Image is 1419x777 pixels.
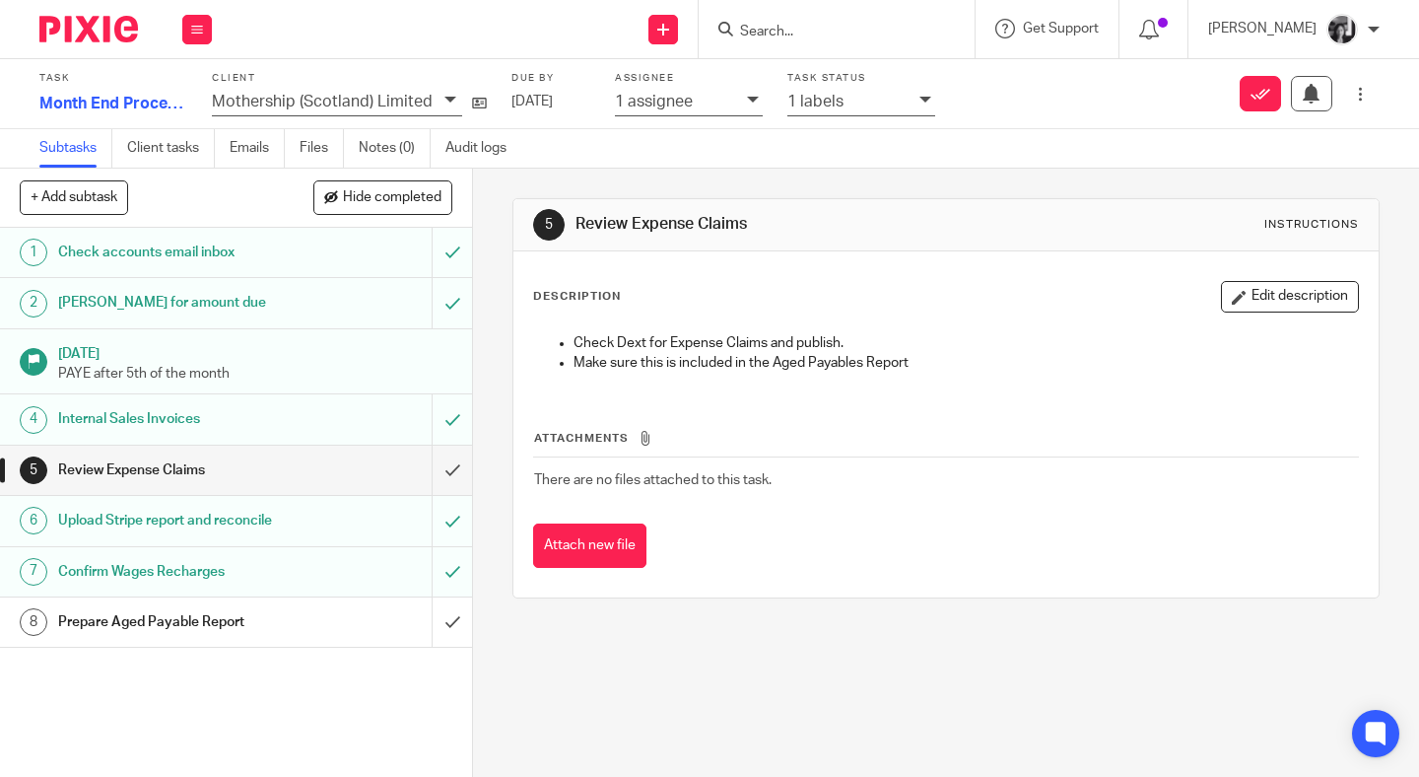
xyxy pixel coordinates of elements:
[20,507,47,534] div: 6
[533,524,646,568] button: Attach new file
[58,506,295,535] h1: Upload Stripe report and reconcile
[574,333,1358,353] p: Check Dext for Expense Claims and publish.
[58,238,295,267] h1: Check accounts email inbox
[313,180,452,214] button: Hide completed
[58,456,295,485] h1: Review Expense Claims
[58,364,452,384] p: PAYE after 5th of the month
[20,290,47,318] div: 2
[39,72,187,85] label: Task
[787,72,935,85] label: Task status
[212,93,433,110] p: Mothership (Scotland) Limited
[20,558,47,586] div: 7
[534,433,629,444] span: Attachments
[127,129,215,168] a: Client tasks
[58,607,295,637] h1: Prepare Aged Payable Report
[533,209,565,241] div: 5
[615,93,693,110] p: 1 assignee
[738,24,915,41] input: Search
[1264,217,1359,233] div: Instructions
[1221,281,1359,313] button: Edit description
[787,93,844,110] p: 1 labels
[230,129,285,168] a: Emails
[20,457,47,484] div: 5
[212,72,487,85] label: Client
[20,406,47,434] div: 4
[575,214,988,235] h1: Review Expense Claims
[343,190,441,206] span: Hide completed
[39,16,138,42] img: Pixie
[58,288,295,318] h1: [PERSON_NAME] for amount due
[1023,22,1099,35] span: Get Support
[574,353,1358,373] p: Make sure this is included in the Aged Payables Report
[359,129,431,168] a: Notes (0)
[58,339,452,364] h1: [DATE]
[445,129,521,168] a: Audit logs
[1208,19,1317,38] p: [PERSON_NAME]
[1326,14,1358,45] img: IMG_7103.jpg
[20,180,128,214] button: + Add subtask
[39,129,112,168] a: Subtasks
[615,72,763,85] label: Assignee
[511,72,590,85] label: Due by
[533,289,621,305] p: Description
[20,608,47,636] div: 8
[20,239,47,266] div: 1
[534,473,772,487] span: There are no files attached to this task.
[58,557,295,587] h1: Confirm Wages Recharges
[300,129,344,168] a: Files
[511,95,553,108] span: [DATE]
[58,404,295,434] h1: Internal Sales Invoices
